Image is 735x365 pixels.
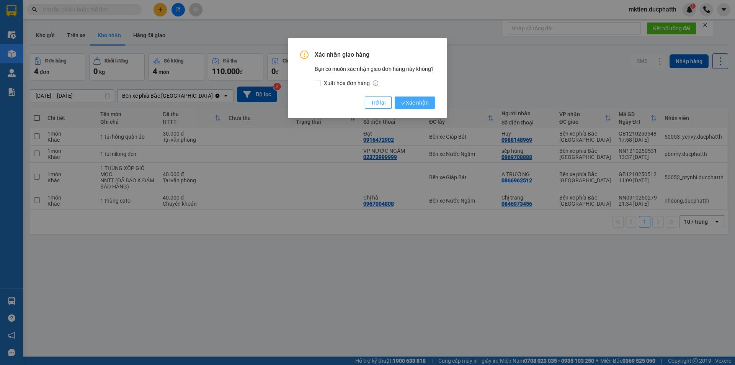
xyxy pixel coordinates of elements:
span: check [401,100,406,105]
span: exclamation-circle [300,51,309,59]
span: info-circle [373,80,378,86]
button: checkXác nhận [395,97,435,109]
button: Trở lại [365,97,392,109]
span: Xuất hóa đơn hàng [321,79,381,87]
span: Xác nhận [401,98,429,107]
span: Xác nhận giao hàng [315,51,435,59]
span: Trở lại [371,98,385,107]
div: Bạn có muốn xác nhận giao đơn hàng này không? [315,65,435,87]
